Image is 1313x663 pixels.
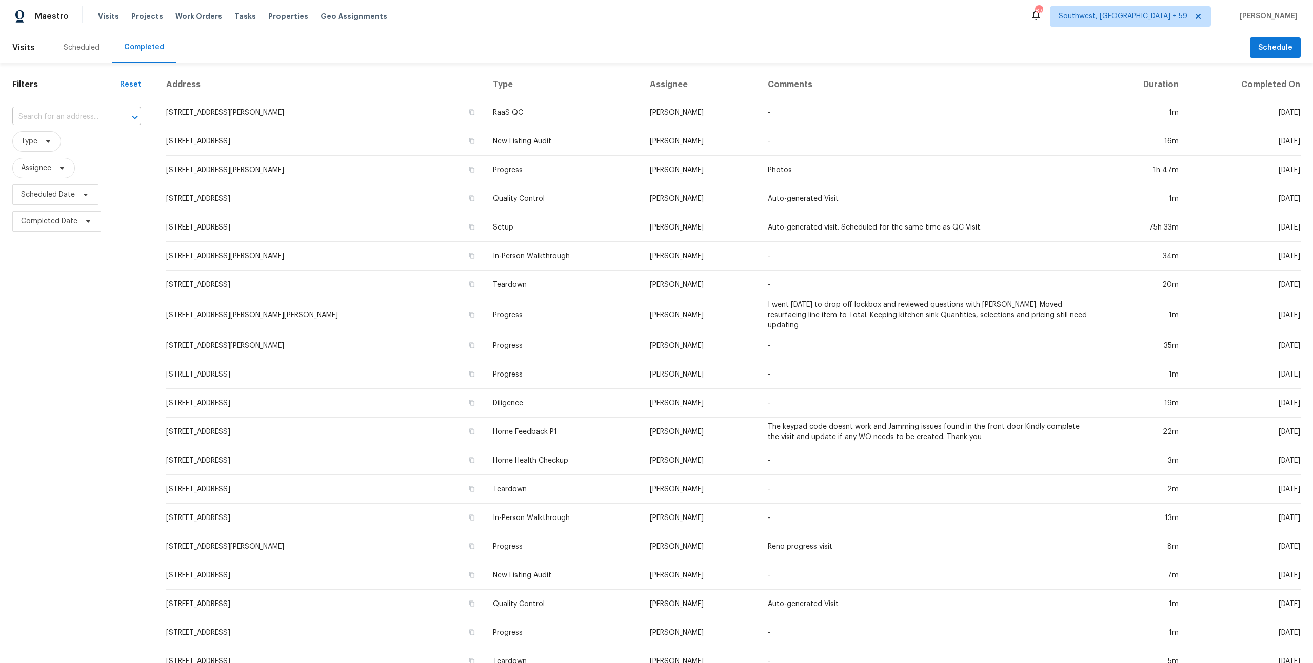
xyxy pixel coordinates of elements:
th: Comments [760,71,1100,98]
button: Schedule [1250,37,1301,58]
td: Home Feedback P1 [485,418,642,446]
button: Copy Address [467,513,476,522]
td: Diligence [485,389,642,418]
td: [PERSON_NAME] [642,184,760,213]
td: I went [DATE] to drop off lockbox and reviewed questions with [PERSON_NAME]. Moved resurfacing li... [760,299,1100,331]
td: [PERSON_NAME] [642,590,760,618]
span: Schedule [1258,42,1292,54]
td: 1m [1100,299,1187,331]
td: [DATE] [1187,213,1301,242]
button: Open [128,110,142,125]
td: [PERSON_NAME] [642,504,760,532]
td: The keypad code doesnt work and Jamming issues found in the front door Kindly complete the visit ... [760,418,1100,446]
td: Home Health Checkup [485,446,642,475]
td: [PERSON_NAME] [642,389,760,418]
button: Copy Address [467,628,476,637]
td: [STREET_ADDRESS][PERSON_NAME] [166,532,485,561]
td: [STREET_ADDRESS] [166,184,485,213]
td: 3m [1100,446,1187,475]
td: Progress [485,156,642,184]
td: In-Person Walkthrough [485,504,642,532]
td: [DATE] [1187,504,1301,532]
td: [DATE] [1187,184,1301,213]
td: Progress [485,299,642,331]
td: [PERSON_NAME] [642,98,760,127]
td: - [760,360,1100,389]
td: Auto-generated Visit [760,590,1100,618]
td: Photos [760,156,1100,184]
span: Scheduled Date [21,190,75,200]
button: Copy Address [467,570,476,579]
td: Reno progress visit [760,532,1100,561]
th: Duration [1100,71,1187,98]
td: [DATE] [1187,127,1301,156]
td: 16m [1100,127,1187,156]
td: [STREET_ADDRESS] [166,127,485,156]
td: [DATE] [1187,389,1301,418]
td: [DATE] [1187,618,1301,647]
span: Completed Date [21,216,77,226]
td: 1m [1100,98,1187,127]
td: - [760,561,1100,590]
td: 34m [1100,242,1187,271]
td: [STREET_ADDRESS][PERSON_NAME] [166,156,485,184]
td: Teardown [485,271,642,299]
td: [STREET_ADDRESS][PERSON_NAME] [166,331,485,360]
td: [STREET_ADDRESS] [166,360,485,389]
button: Copy Address [467,599,476,608]
td: [DATE] [1187,98,1301,127]
td: New Listing Audit [485,561,642,590]
td: [STREET_ADDRESS] [166,271,485,299]
td: 7m [1100,561,1187,590]
td: [PERSON_NAME] [642,446,760,475]
td: [DATE] [1187,360,1301,389]
td: [STREET_ADDRESS] [166,213,485,242]
td: - [760,331,1100,360]
button: Copy Address [467,251,476,260]
td: Auto-generated visit. Scheduled for the same time as QC Visit. [760,213,1100,242]
span: Properties [268,11,308,22]
button: Copy Address [467,398,476,407]
span: Southwest, [GEOGRAPHIC_DATA] + 59 [1059,11,1187,22]
td: Progress [485,331,642,360]
td: [PERSON_NAME] [642,561,760,590]
td: [STREET_ADDRESS] [166,618,485,647]
td: Auto-generated Visit [760,184,1100,213]
td: 22m [1100,418,1187,446]
td: [PERSON_NAME] [642,299,760,331]
td: [STREET_ADDRESS] [166,475,485,504]
h1: Filters [12,79,120,90]
div: Completed [124,42,164,52]
td: - [760,475,1100,504]
span: Visits [98,11,119,22]
td: [STREET_ADDRESS][PERSON_NAME] [166,98,485,127]
td: [STREET_ADDRESS] [166,561,485,590]
td: Setup [485,213,642,242]
button: Copy Address [467,455,476,465]
td: 1m [1100,184,1187,213]
td: [PERSON_NAME] [642,331,760,360]
td: [DATE] [1187,532,1301,561]
td: [STREET_ADDRESS] [166,504,485,532]
td: [PERSON_NAME] [642,618,760,647]
td: - [760,242,1100,271]
span: Projects [131,11,163,22]
div: 879 [1035,6,1042,16]
td: [PERSON_NAME] [642,475,760,504]
button: Copy Address [467,222,476,232]
td: - [760,389,1100,418]
span: Maestro [35,11,69,22]
td: [DATE] [1187,271,1301,299]
button: Copy Address [467,194,476,203]
td: New Listing Audit [485,127,642,156]
span: Assignee [21,163,51,173]
td: [PERSON_NAME] [642,532,760,561]
span: Tasks [234,13,256,20]
td: Teardown [485,475,642,504]
td: 1m [1100,590,1187,618]
button: Copy Address [467,165,476,174]
td: - [760,127,1100,156]
td: [STREET_ADDRESS] [166,418,485,446]
td: [PERSON_NAME] [642,418,760,446]
button: Copy Address [467,136,476,146]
